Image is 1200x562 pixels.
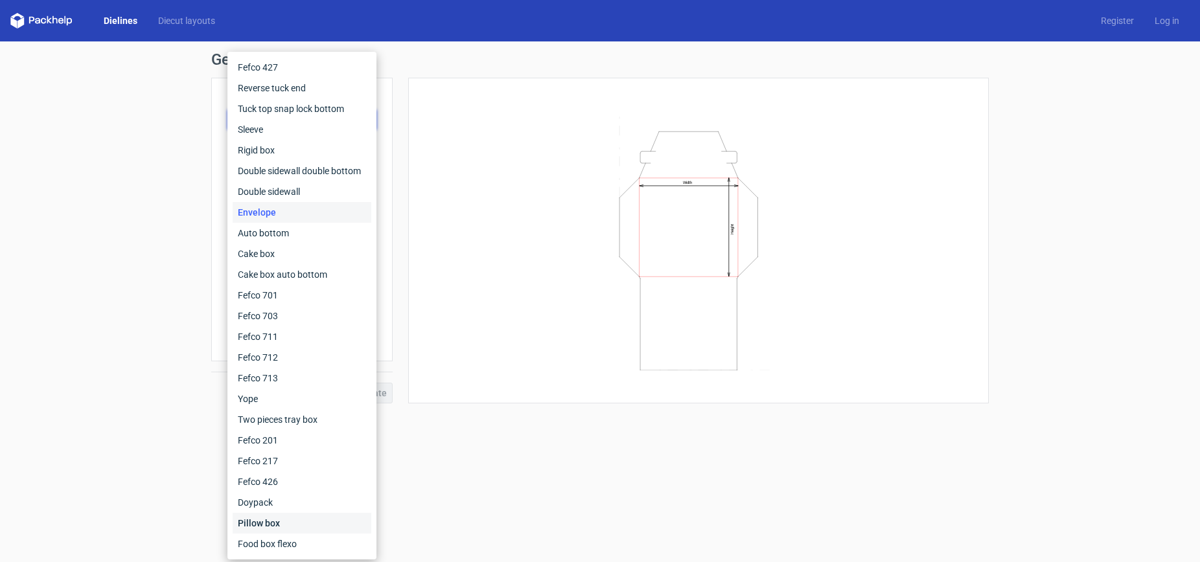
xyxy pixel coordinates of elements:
[233,347,371,368] div: Fefco 712
[233,285,371,306] div: Fefco 701
[233,57,371,78] div: Fefco 427
[683,180,692,185] text: Width
[148,14,225,27] a: Diecut layouts
[233,161,371,181] div: Double sidewall double bottom
[233,140,371,161] div: Rigid box
[233,492,371,513] div: Doypack
[233,513,371,534] div: Pillow box
[233,264,371,285] div: Cake box auto bottom
[233,243,371,264] div: Cake box
[233,326,371,347] div: Fefco 711
[233,98,371,119] div: Tuck top snap lock bottom
[233,202,371,223] div: Envelope
[1144,14,1190,27] a: Log in
[233,430,371,451] div: Fefco 201
[93,14,148,27] a: Dielines
[1090,14,1144,27] a: Register
[233,451,371,471] div: Fefco 217
[211,52,989,67] h1: Generate new dieline
[233,78,371,98] div: Reverse tuck end
[233,119,371,140] div: Sleeve
[233,181,371,202] div: Double sidewall
[233,388,371,409] div: Yope
[730,223,735,234] text: Height
[233,534,371,554] div: Food box flexo
[233,471,371,492] div: Fefco 426
[233,306,371,326] div: Fefco 703
[233,368,371,388] div: Fefco 713
[233,223,371,243] div: Auto bottom
[233,409,371,430] div: Two pieces tray box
